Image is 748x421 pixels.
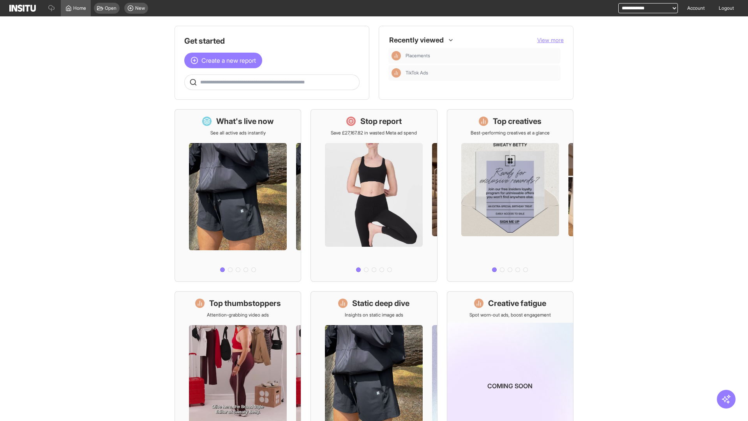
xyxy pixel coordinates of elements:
span: Placements [406,53,557,59]
p: Insights on static image ads [345,312,403,318]
span: Placements [406,53,430,59]
span: Create a new report [201,56,256,65]
img: Logo [9,5,36,12]
p: See all active ads instantly [210,130,266,136]
a: What's live nowSee all active ads instantly [175,109,301,282]
h1: Static deep dive [352,298,409,309]
button: Create a new report [184,53,262,68]
h1: Top creatives [493,116,542,127]
h1: Get started [184,35,360,46]
button: View more [537,36,564,44]
a: Top creativesBest-performing creatives at a glance [447,109,573,282]
p: Attention-grabbing video ads [207,312,269,318]
div: Insights [392,51,401,60]
h1: Stop report [360,116,402,127]
div: Insights [392,68,401,78]
p: Save £27,167.82 in wasted Meta ad spend [331,130,417,136]
span: Home [73,5,86,11]
h1: Top thumbstoppers [209,298,281,309]
a: Stop reportSave £27,167.82 in wasted Meta ad spend [310,109,437,282]
span: New [135,5,145,11]
h1: What's live now [216,116,274,127]
p: Best-performing creatives at a glance [471,130,550,136]
span: View more [537,37,564,43]
span: Open [105,5,116,11]
span: TikTok Ads [406,70,557,76]
span: TikTok Ads [406,70,428,76]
